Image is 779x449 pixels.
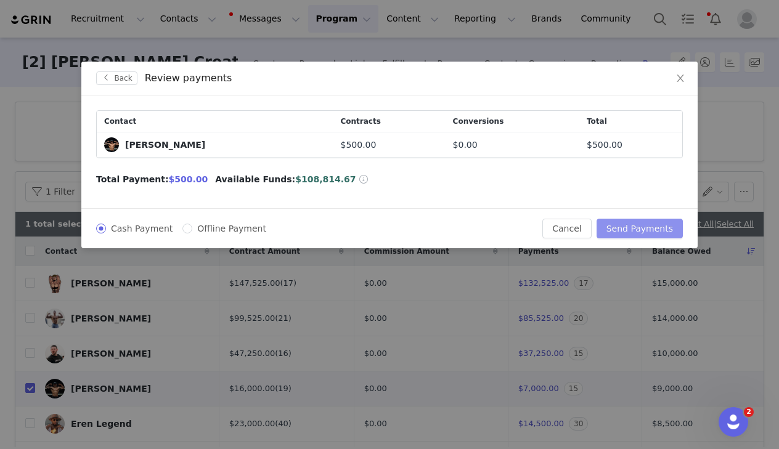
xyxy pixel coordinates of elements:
span: $500.00 [341,140,377,150]
button: Back [96,71,137,85]
span: Cash Payment [106,224,177,233]
span: Contracts [341,116,381,127]
span: $0.00 [453,139,478,152]
span: $108,814.67 [295,174,356,184]
span: Total Payment: [96,173,169,186]
span: Contact [104,116,136,127]
span: 2 [744,407,754,417]
button: Send Payments [597,219,683,238]
button: Cancel [542,219,591,238]
div: Review payments [145,71,232,85]
span: Offline Payment [192,224,271,233]
span: $500.00 [169,174,208,184]
span: Conversions [453,116,504,127]
img: 2578ce8d-9783-4b69-8eb4-e547b35a3419--s.jpg [104,137,119,152]
span: Available Funds: [215,173,295,186]
a: [PERSON_NAME] [104,137,205,152]
span: $500.00 [587,140,622,150]
i: icon: close [675,73,685,83]
button: Close [663,62,698,96]
iframe: Intercom live chat [719,407,748,437]
span: Total [587,116,607,127]
div: [PERSON_NAME] [125,140,205,150]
